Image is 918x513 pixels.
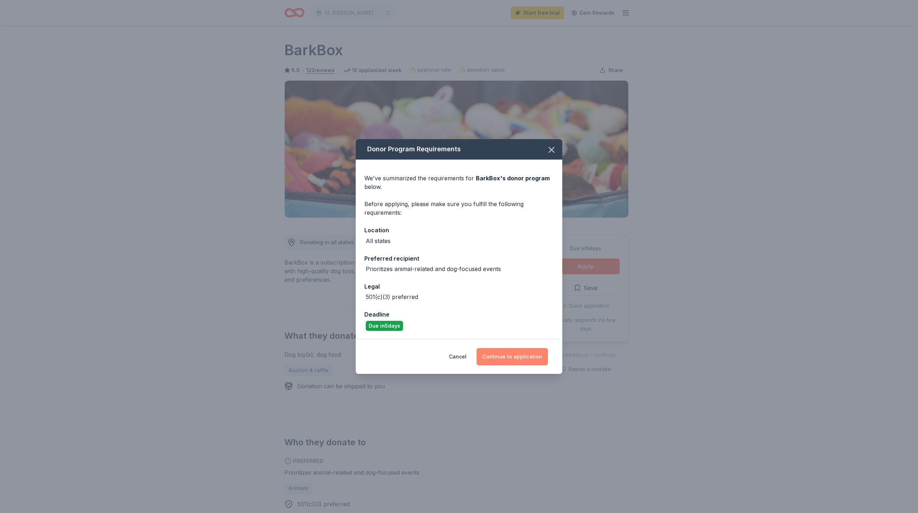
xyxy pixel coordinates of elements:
span: BarkBox 's donor program [476,175,550,182]
div: Prioritizes animal-related and dog-focused events [366,265,501,273]
div: Preferred recipient [364,254,554,263]
button: Continue to application [477,348,548,365]
div: Before applying, please make sure you fulfill the following requirements: [364,200,554,217]
div: All states [366,237,391,245]
div: Due in 5 days [366,321,403,331]
button: Cancel [449,348,467,365]
div: Legal [364,282,554,291]
div: Location [364,225,554,235]
div: Deadline [364,310,554,319]
div: We've summarized the requirements for below. [364,174,554,191]
div: 501(c)(3) preferred [366,293,418,301]
div: Donor Program Requirements [356,139,562,160]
